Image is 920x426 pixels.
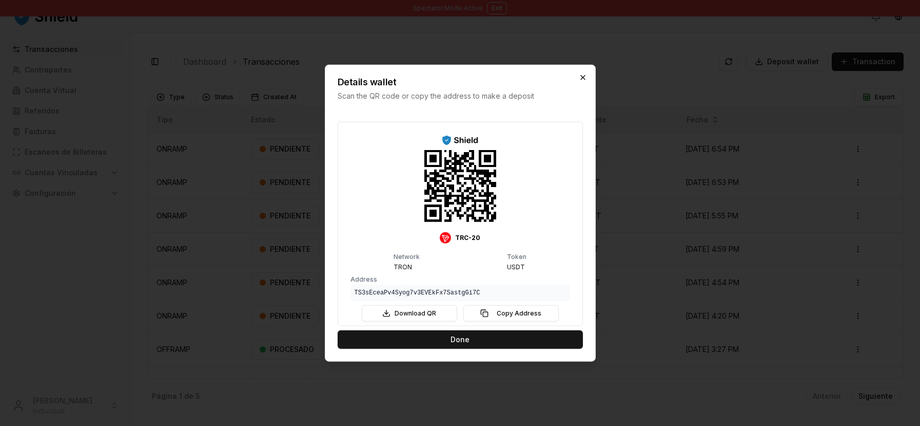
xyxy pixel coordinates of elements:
[350,276,570,283] p: Address
[455,234,480,242] span: TRC-20
[338,90,562,101] p: Scan the QR code or copy the address to make a deposit
[440,232,451,244] img: Tron Logo
[338,330,583,349] button: Done
[394,254,420,260] p: Network
[507,263,525,271] span: USDT
[362,305,457,322] button: Download QR
[394,263,412,271] span: TRON
[355,289,566,297] code: TS3sEceaPv4Syog7v3EVEkFx7SastgGi7C
[463,305,559,322] button: Copy Address
[441,134,479,146] img: ShieldPay Logo
[338,77,562,86] h2: Details wallet
[507,254,526,260] p: Token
